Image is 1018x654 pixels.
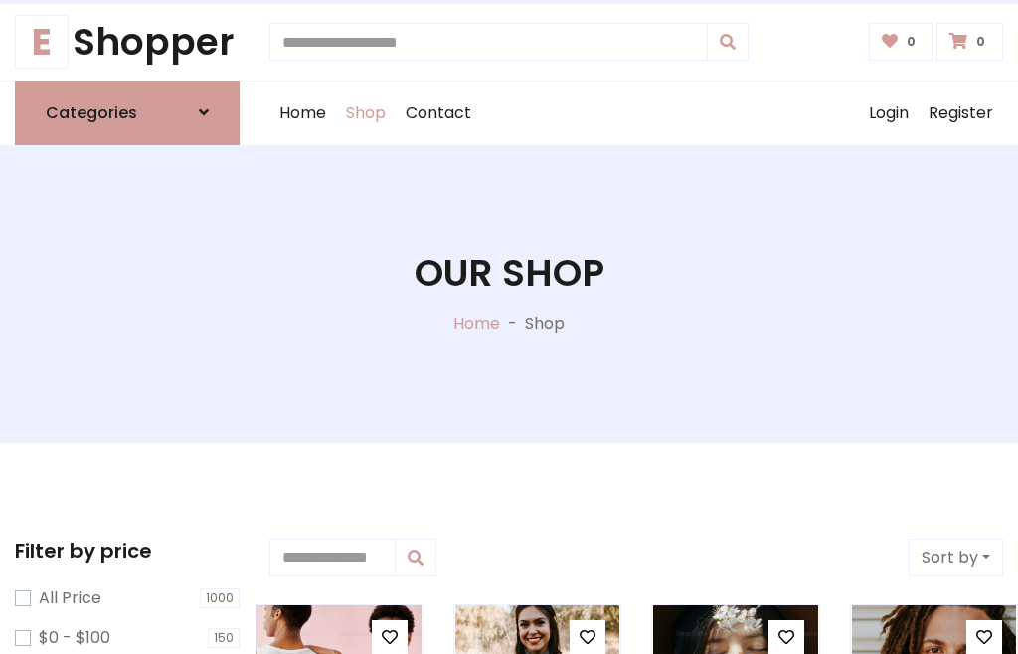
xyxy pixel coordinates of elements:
[869,23,933,61] a: 0
[15,81,240,145] a: Categories
[500,312,525,336] p: -
[859,82,919,145] a: Login
[415,251,604,296] h1: Our Shop
[15,20,240,65] h1: Shopper
[208,628,240,648] span: 150
[15,20,240,65] a: EShopper
[15,15,69,69] span: E
[336,82,396,145] a: Shop
[525,312,565,336] p: Shop
[200,588,240,608] span: 1000
[396,82,481,145] a: Contact
[39,626,110,650] label: $0 - $100
[936,23,1003,61] a: 0
[269,82,336,145] a: Home
[919,82,1003,145] a: Register
[39,586,101,610] label: All Price
[902,33,921,51] span: 0
[909,539,1003,576] button: Sort by
[453,312,500,335] a: Home
[46,103,137,122] h6: Categories
[15,539,240,563] h5: Filter by price
[971,33,990,51] span: 0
